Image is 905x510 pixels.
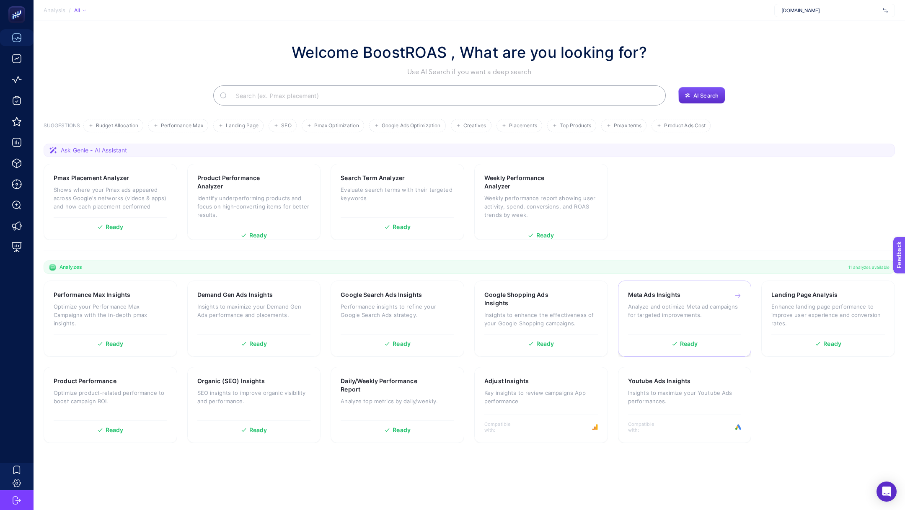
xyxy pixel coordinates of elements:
[771,302,885,327] p: Enhance landing page performance to improve user experience and conversion rates.
[536,232,554,238] span: Ready
[54,377,116,385] h3: Product Performance
[69,7,71,13] span: /
[106,341,124,347] span: Ready
[628,389,742,405] p: Insights to maximize your Youtube Ads performances.
[341,302,454,319] p: Performance insights to refine your Google Search Ads strategy.
[628,302,742,319] p: Analyze and optimize Meta ad campaigns for targeted improvements.
[393,427,411,433] span: Ready
[628,421,666,433] span: Compatible with:
[341,377,428,394] h3: Daily/Weekly Performance Report
[484,311,598,327] p: Insights to enhance the effectiveness of your Google Shopping campaigns.
[292,67,647,77] p: Use AI Search if you want a deep search
[341,174,405,182] h3: Search Term Analyzer
[474,281,608,357] a: Google Shopping Ads InsightsInsights to enhance the effectiveness of your Google Shopping campaig...
[484,174,571,191] h3: Weekly Performance Analyzer
[106,224,124,230] span: Ready
[693,92,719,99] span: AI Search
[341,291,422,299] h3: Google Search Ads Insights
[877,482,897,502] div: Open Intercom Messenger
[761,281,895,357] a: Landing Page AnalysisEnhance landing page performance to improve user experience and conversion r...
[628,377,691,385] h3: Youtube Ads Insights
[484,194,598,219] p: Weekly performance report showing user activity, spend, conversions, and ROAS trends by week.
[382,123,441,129] span: Google Ads Optimization
[54,174,129,182] h3: Pmax Placement Analyzer
[5,3,32,9] span: Feedback
[197,174,284,191] h3: Product Performance Analyzer
[44,122,80,132] h3: SUGGESTIONS
[54,185,167,211] p: Shows where your Pmax ads appeared across Google's networks (videos & apps) and how each placemen...
[197,194,311,219] p: Identify underperforming products and focus on high-converting items for better results.
[781,7,879,14] span: [DOMAIN_NAME]
[249,341,267,347] span: Ready
[680,341,698,347] span: Ready
[474,164,608,240] a: Weekly Performance AnalyzerWeekly performance report showing user activity, spend, conversions, a...
[771,291,838,299] h3: Landing Page Analysis
[44,281,177,357] a: Performance Max InsightsOptimize your Performance Max Campaigns with the in-depth pmax insights.R...
[331,164,464,240] a: Search Term AnalyzerEvaluate search terms with their targeted keywordsReady
[331,281,464,357] a: Google Search Ads InsightsPerformance insights to refine your Google Search Ads strategy.Ready
[484,421,522,433] span: Compatible with:
[463,123,486,129] span: Creatives
[628,291,680,299] h3: Meta Ads Insights
[96,123,138,129] span: Budget Allocation
[54,291,130,299] h3: Performance Max Insights
[823,341,841,347] span: Ready
[341,397,454,405] p: Analyze top metrics by daily/weekly.
[484,389,598,405] p: Key insights to review campaigns App performance
[54,389,167,405] p: Optimize product-related performance to boost campaign ROI.
[281,123,291,129] span: SEO
[187,164,321,240] a: Product Performance AnalyzerIdentify underperforming products and focus on high-converting items ...
[678,87,725,104] button: AI Search
[187,281,321,357] a: Demand Gen Ads InsightsInsights to maximize your Demand Gen Ads performance and placements.Ready
[44,164,177,240] a: Pmax Placement AnalyzerShows where your Pmax ads appeared across Google's networks (videos & apps...
[187,367,321,443] a: Organic (SEO) InsightsSEO insights to improve organic visibility and performance.Ready
[226,123,259,129] span: Landing Page
[74,7,86,14] div: All
[197,377,265,385] h3: Organic (SEO) Insights
[249,232,267,238] span: Ready
[474,367,608,443] a: Adjust InsightsKey insights to review campaigns App performanceCompatible with:
[59,264,82,270] span: Analyzes
[249,427,267,433] span: Ready
[484,291,571,307] h3: Google Shopping Ads Insights
[848,264,889,270] span: 11 analyzes available
[106,427,124,433] span: Ready
[229,84,659,107] input: Search
[44,367,177,443] a: Product PerformanceOptimize product-related performance to boost campaign ROI.Ready
[509,123,537,129] span: Placements
[484,377,529,385] h3: Adjust Insights
[536,341,554,347] span: Ready
[618,367,752,443] a: Youtube Ads InsightsInsights to maximize your Youtube Ads performances.Compatible with:
[614,123,641,129] span: Pmax terms
[197,291,273,299] h3: Demand Gen Ads Insights
[393,341,411,347] span: Ready
[44,7,65,14] span: Analysis
[197,302,311,319] p: Insights to maximize your Demand Gen Ads performance and placements.
[61,146,127,155] span: Ask Genie - AI Assistant
[161,123,203,129] span: Performance Max
[331,367,464,443] a: Daily/Weekly Performance ReportAnalyze top metrics by daily/weekly.Ready
[314,123,359,129] span: Pmax Optimization
[618,281,752,357] a: Meta Ads InsightsAnalyze and optimize Meta ad campaigns for targeted improvements.Ready
[197,389,311,405] p: SEO insights to improve organic visibility and performance.
[54,302,167,327] p: Optimize your Performance Max Campaigns with the in-depth pmax insights.
[292,41,647,64] h1: Welcome BoostROAS , What are you looking for?
[393,224,411,230] span: Ready
[883,6,888,15] img: svg%3e
[664,123,706,129] span: Product Ads Cost
[341,185,454,202] p: Evaluate search terms with their targeted keywords
[560,123,591,129] span: Top Products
